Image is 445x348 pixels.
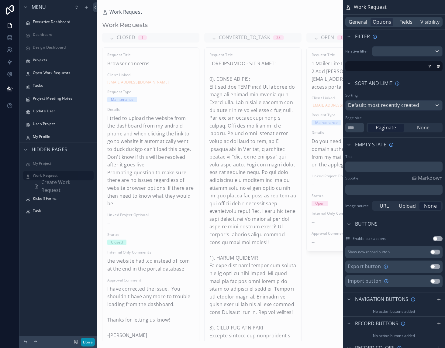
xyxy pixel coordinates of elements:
span: Menu [32,3,46,11]
a: Tasks [23,81,94,90]
label: Open Work Requests [33,70,92,75]
a: Project Meeting Notes [23,94,94,103]
span: General [349,18,367,26]
label: Design Dashboard [33,45,92,50]
span: Record buttons [355,320,398,328]
a: Update User [23,106,94,116]
button: Done [81,338,95,346]
span: Import button [348,277,381,285]
div: scrollable content [345,185,443,195]
label: Subtitle [345,176,358,181]
label: Page size [345,115,362,120]
span: Fields [399,18,413,26]
a: Executive Dashboard [23,17,94,27]
label: Task [33,208,92,213]
span: Work Request [354,3,387,11]
span: Buttons [355,220,378,228]
a: Create Work Request [30,182,94,191]
div: scrollable content [345,162,443,172]
a: Dashboard [23,30,94,39]
span: None [424,202,437,210]
span: Default: most recently created [348,102,419,108]
label: User/Project [33,121,92,126]
label: Dashboard [33,32,92,37]
label: My Profile [33,134,92,139]
a: Kickoff Forms [23,194,94,203]
span: Visibility [420,18,440,26]
a: My Project [23,159,94,168]
label: Image source [345,203,370,208]
a: Work Request [23,171,94,180]
label: Project Meeting Notes [33,96,92,101]
a: Markdown [412,174,443,182]
label: Kickoff Forms [33,196,92,201]
span: Filter [355,33,370,41]
label: Enable bulk actions [353,236,386,241]
span: None [417,124,430,132]
span: Create Work Request [41,179,90,194]
label: Projects [33,58,92,63]
span: Empty state [355,141,386,149]
a: Design Dashboard [23,43,94,52]
div: No action buttons added [343,307,445,316]
a: Projects [23,55,94,65]
span: Options [373,18,391,26]
span: Markdown [418,174,443,182]
label: Sorting [345,93,358,98]
label: My Project [33,161,92,166]
span: Export button [348,263,381,271]
span: Hidden pages [32,146,67,154]
div: Show new record button [348,250,390,254]
a: My Profile [23,132,94,142]
span: URL [380,202,389,210]
label: Work Request [33,173,90,178]
label: Executive Dashboard [33,19,92,24]
div: No action buttons added [343,331,445,341]
a: User/Project [23,119,94,129]
label: Relative filter [345,49,370,54]
span: Sort And Limit [355,80,392,87]
a: Open Work Requests [23,68,94,78]
span: Navigation buttons [355,295,408,303]
button: Default: most recently created [345,100,443,111]
label: Update User [33,109,92,114]
a: Task [23,206,94,216]
label: Title [345,154,353,159]
span: Upload [399,202,416,210]
label: Tasks [33,83,92,88]
span: Paginate [376,124,396,132]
